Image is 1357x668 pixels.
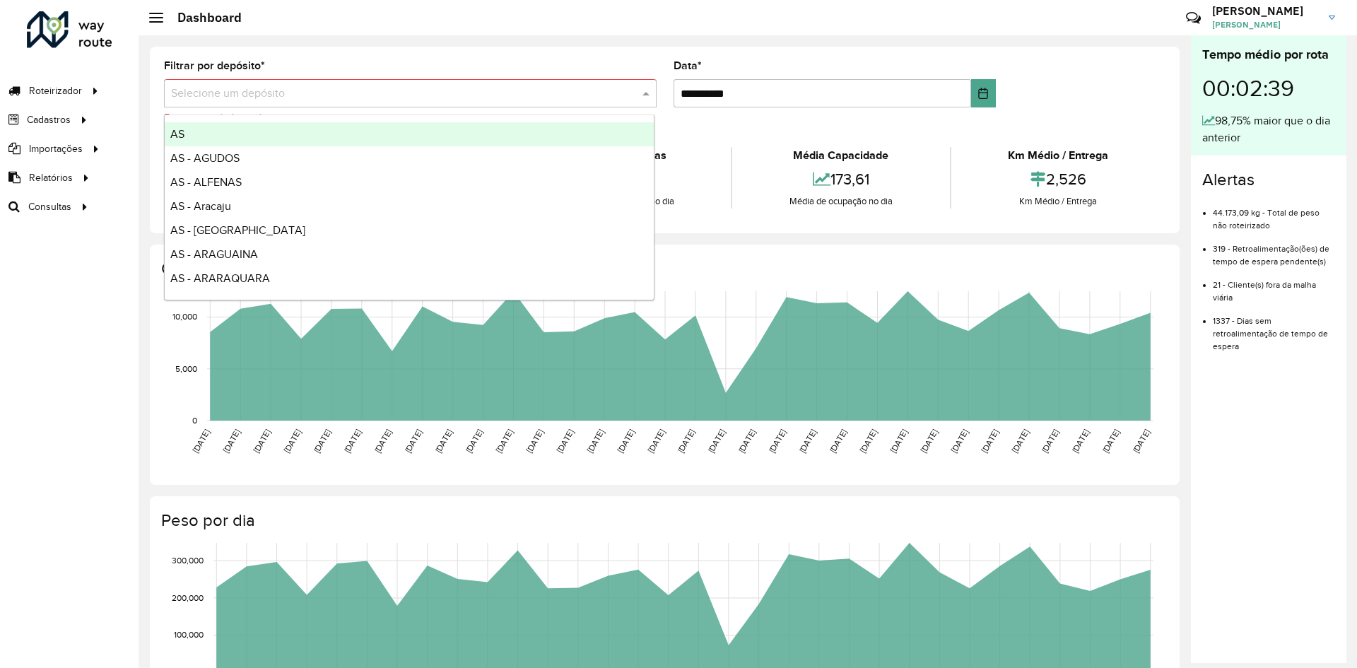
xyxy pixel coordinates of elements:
text: [DATE] [797,428,818,455]
span: Roteirizador [29,83,82,98]
span: Cadastros [27,112,71,127]
text: [DATE] [706,428,727,455]
text: 5,000 [175,364,197,373]
label: Filtrar por depósito [164,57,265,74]
text: [DATE] [980,428,1000,455]
h2: Dashboard [163,10,242,25]
text: [DATE] [1070,428,1091,455]
span: AS - Aracaju [170,200,231,212]
div: Km Médio / Entrega [955,147,1162,164]
text: [DATE] [403,428,423,455]
text: [DATE] [342,428,363,455]
span: AS - [GEOGRAPHIC_DATA] [170,224,305,236]
text: [DATE] [494,428,515,455]
ng-dropdown-panel: Options list [164,115,654,300]
text: [DATE] [372,428,393,455]
text: 10,000 [172,312,197,322]
text: [DATE] [828,428,848,455]
text: [DATE] [433,428,454,455]
div: 2,526 [955,164,1162,194]
button: Choose Date [971,79,996,107]
span: AS - ARARAQUARA [170,272,270,284]
text: [DATE] [221,428,242,455]
span: AS [170,128,184,140]
span: Importações [29,141,83,156]
li: 1337 - Dias sem retroalimentação de tempo de espera [1213,304,1335,353]
text: [DATE] [616,428,636,455]
text: [DATE] [191,428,211,455]
text: [DATE] [524,428,545,455]
text: [DATE] [949,428,970,455]
text: [DATE] [676,428,696,455]
text: [DATE] [646,428,666,455]
text: [DATE] [1010,428,1030,455]
text: 0 [192,416,197,425]
text: 200,000 [172,593,204,602]
div: Média Capacidade [736,147,946,164]
span: [PERSON_NAME] [1212,18,1318,31]
text: [DATE] [464,428,484,455]
text: 100,000 [174,631,204,640]
formly-validation-message: Este campo é obrigatório [164,112,274,123]
h4: Peso por dia [161,510,1165,531]
span: AS - AGUDOS [170,152,240,164]
text: 300,000 [172,556,204,566]
text: [DATE] [1100,428,1121,455]
text: [DATE] [858,428,879,455]
text: [DATE] [312,428,332,455]
div: 98,75% maior que o dia anterior [1202,112,1335,146]
span: Consultas [28,199,71,214]
div: Média de ocupação no dia [736,194,946,209]
text: [DATE] [585,428,606,455]
li: 319 - Retroalimentação(ões) de tempo de espera pendente(s) [1213,232,1335,268]
text: [DATE] [888,428,909,455]
a: Contato Rápido [1178,3,1209,33]
text: [DATE] [736,428,757,455]
div: 173,61 [736,164,946,194]
text: [DATE] [252,428,272,455]
text: [DATE] [1131,428,1151,455]
div: 00:02:39 [1202,64,1335,112]
span: Relatórios [29,170,73,185]
text: [DATE] [919,428,939,455]
text: [DATE] [282,428,302,455]
li: 44.173,09 kg - Total de peso não roteirizado [1213,196,1335,232]
text: [DATE] [1040,428,1060,455]
div: Km Médio / Entrega [955,194,1162,209]
div: Tempo médio por rota [1202,45,1335,64]
label: Data [674,57,702,74]
h4: Capacidade por dia [161,259,1165,279]
h4: Alertas [1202,170,1335,190]
h3: [PERSON_NAME] [1212,4,1318,18]
span: AS - ARAGUAINA [170,248,258,260]
text: [DATE] [767,428,787,455]
li: 21 - Cliente(s) fora da malha viária [1213,268,1335,304]
text: [DATE] [555,428,575,455]
span: AS - ALFENAS [170,176,242,188]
